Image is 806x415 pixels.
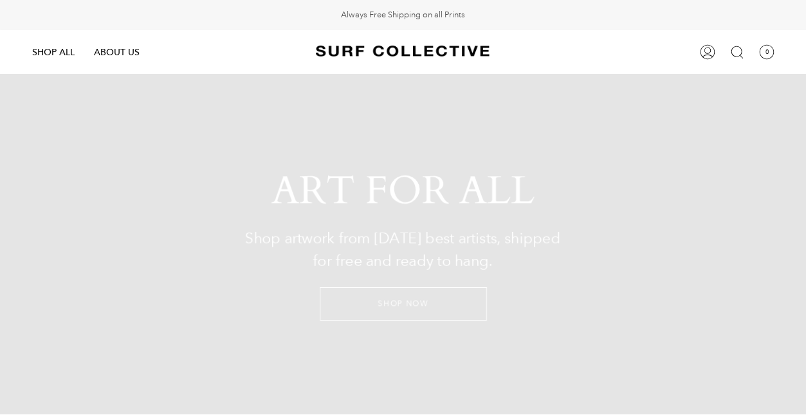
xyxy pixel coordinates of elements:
span: 0 [759,44,774,60]
img: Surf Collective [316,40,490,64]
a: ABOUT US [84,30,149,73]
a: SHOP ALL [23,30,84,73]
a: SHOP NOW [320,287,487,321]
span: Always Free Shipping on all Prints [341,10,465,21]
h2: ART FOR ALL [240,168,566,215]
a: 0 [752,30,781,73]
span: SHOP ALL [32,46,75,58]
p: Shop artwork from [DATE] best artists, shipped for free and ready to hang. [240,227,566,272]
span: ABOUT US [94,46,140,58]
